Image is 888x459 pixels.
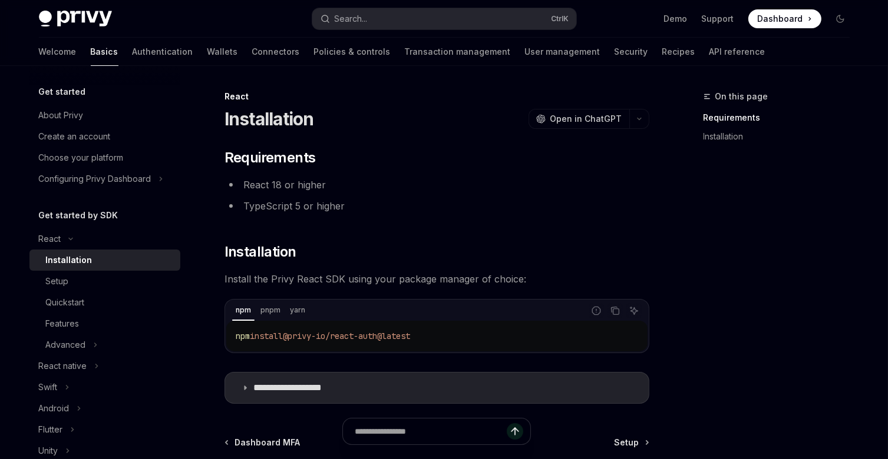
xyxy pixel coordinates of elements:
[552,14,569,24] span: Ctrl K
[758,13,803,25] span: Dashboard
[39,85,86,99] h5: Get started
[286,303,309,317] div: yarn
[236,331,250,341] span: npm
[29,168,180,189] button: Toggle Configuring Privy Dashboard section
[29,398,180,419] button: Toggle Android section
[39,151,124,165] div: Choose your platform
[709,38,765,66] a: API reference
[225,177,649,193] li: React 18 or higher
[250,331,283,341] span: install
[46,338,86,352] div: Advanced
[29,355,180,377] button: Toggle React native section
[29,228,180,250] button: Toggle React section
[46,274,69,288] div: Setup
[283,331,410,341] span: @privy-io/react-auth@latest
[626,303,642,318] button: Ask AI
[29,334,180,355] button: Toggle Advanced section
[39,359,87,373] div: React native
[29,105,180,126] a: About Privy
[252,38,300,66] a: Connectors
[29,292,180,313] a: Quickstart
[39,172,151,186] div: Configuring Privy Dashboard
[831,9,850,28] button: Toggle dark mode
[704,108,859,127] a: Requirements
[29,419,180,440] button: Toggle Flutter section
[225,148,316,167] span: Requirements
[225,108,314,129] h1: Installation
[29,271,180,292] a: Setup
[702,13,734,25] a: Support
[29,126,180,147] a: Create an account
[525,38,600,66] a: User management
[39,401,70,415] div: Android
[39,11,112,27] img: dark logo
[225,242,296,261] span: Installation
[405,38,511,66] a: Transaction management
[39,380,58,394] div: Swift
[335,12,368,26] div: Search...
[589,303,604,318] button: Report incorrect code
[550,113,622,125] span: Open in ChatGPT
[529,109,629,129] button: Open in ChatGPT
[39,38,77,66] a: Welcome
[91,38,118,66] a: Basics
[314,38,391,66] a: Policies & controls
[29,313,180,334] a: Features
[39,423,63,437] div: Flutter
[232,303,255,317] div: npm
[507,423,523,440] button: Send message
[257,303,284,317] div: pnpm
[225,198,649,214] li: TypeScript 5 or higher
[29,377,180,398] button: Toggle Swift section
[664,13,688,25] a: Demo
[608,303,623,318] button: Copy the contents from the code block
[39,129,111,144] div: Create an account
[312,8,576,29] button: Open search
[615,38,648,66] a: Security
[29,250,180,271] a: Installation
[133,38,193,66] a: Authentication
[39,208,118,222] h5: Get started by SDK
[39,232,61,246] div: React
[748,9,821,28] a: Dashboard
[46,317,80,331] div: Features
[46,253,93,267] div: Installation
[39,444,58,458] div: Unity
[46,295,85,310] div: Quickstart
[355,418,507,444] input: Ask a question...
[662,38,695,66] a: Recipes
[715,89,768,104] span: On this page
[704,127,859,146] a: Installation
[207,38,238,66] a: Wallets
[225,91,649,102] div: React
[29,147,180,168] a: Choose your platform
[225,271,649,287] span: Install the Privy React SDK using your package manager of choice:
[39,108,84,122] div: About Privy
